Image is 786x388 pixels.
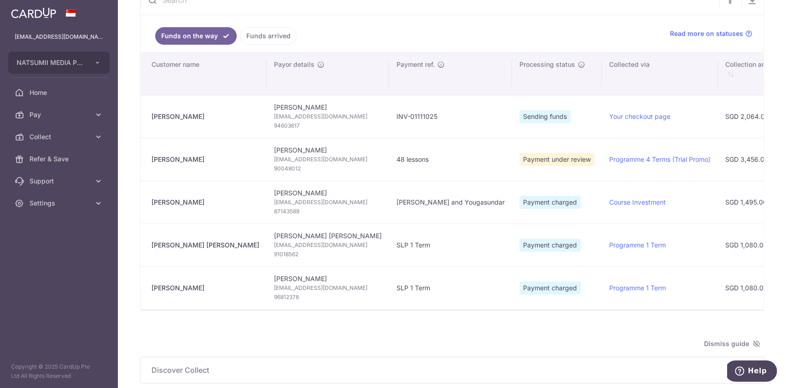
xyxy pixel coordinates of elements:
[267,223,389,266] td: [PERSON_NAME] [PERSON_NAME]
[670,29,743,38] span: Read more on statuses
[389,266,512,309] td: SLP 1 Term
[602,53,718,95] th: Collected via
[274,121,382,130] span: 94603617
[29,132,90,141] span: Collect
[519,239,581,252] span: Payment charged
[151,283,259,293] div: [PERSON_NAME]
[389,223,512,266] td: SLP 1 Term
[609,198,666,206] a: Course Investment
[274,207,382,216] span: 87143589
[274,250,382,259] span: 91018562
[274,293,382,302] span: 96812378
[140,53,267,95] th: Customer name
[274,283,382,293] span: [EMAIL_ADDRESS][DOMAIN_NAME]
[240,27,297,45] a: Funds arrived
[21,6,40,15] span: Help
[151,364,752,376] p: Discover Collect
[274,164,382,173] span: 90048012
[274,112,382,121] span: [EMAIL_ADDRESS][DOMAIN_NAME]
[274,241,382,250] span: [EMAIL_ADDRESS][DOMAIN_NAME]
[151,112,259,121] div: [PERSON_NAME]
[389,53,512,95] th: Payment ref.
[151,155,259,164] div: [PERSON_NAME]
[704,338,760,349] span: Dismiss guide
[609,155,710,163] a: Programme 4 Terms (Trial Promo)
[11,7,56,18] img: CardUp
[396,60,435,69] span: Payment ref.
[155,27,237,45] a: Funds on the way
[8,52,110,74] button: NATSUMII MEDIA PTE. LTD.
[519,110,571,123] span: Sending funds
[519,282,581,294] span: Payment charged
[151,241,259,250] div: [PERSON_NAME] [PERSON_NAME]
[267,95,389,138] td: [PERSON_NAME]
[29,199,90,208] span: Settings
[17,58,85,67] span: NATSUMII MEDIA PTE. LTD.
[267,181,389,223] td: [PERSON_NAME]
[519,60,575,69] span: Processing status
[727,360,777,383] iframe: Opens a widget where you can find more information
[670,29,752,38] a: Read more on statuses
[29,110,90,119] span: Pay
[29,154,90,164] span: Refer & Save
[512,53,602,95] th: Processing status
[609,284,666,292] a: Programme 1 Term
[609,112,670,120] a: Your checkout page
[389,181,512,223] td: [PERSON_NAME] and Yougasundar
[519,153,594,166] span: Payment under review
[274,198,382,207] span: [EMAIL_ADDRESS][DOMAIN_NAME]
[151,198,259,207] div: [PERSON_NAME]
[29,176,90,186] span: Support
[609,241,666,249] a: Programme 1 Term
[389,138,512,181] td: 48 lessons
[725,60,771,69] span: Collection amt.
[274,60,314,69] span: Payor details
[519,196,581,209] span: Payment charged
[151,364,741,376] span: Discover Collect
[29,88,90,97] span: Home
[267,53,389,95] th: Payor details
[389,95,512,138] td: INV-01111025
[267,138,389,181] td: [PERSON_NAME]
[274,155,382,164] span: [EMAIL_ADDRESS][DOMAIN_NAME]
[267,266,389,309] td: [PERSON_NAME]
[15,32,103,41] p: [EMAIL_ADDRESS][DOMAIN_NAME]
